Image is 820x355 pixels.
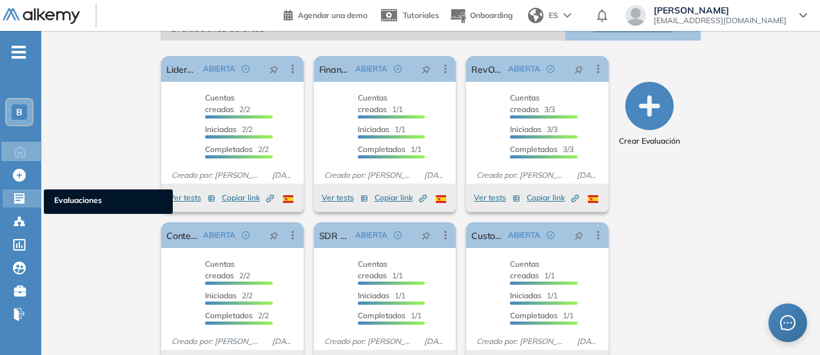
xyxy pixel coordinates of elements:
span: 2/2 [205,93,250,114]
img: ESP [283,195,293,203]
span: check-circle [547,65,554,73]
button: pushpin [260,59,288,79]
span: pushpin [574,230,583,240]
button: pushpin [565,225,593,245]
button: pushpin [260,225,288,245]
button: Copiar link [222,190,274,206]
span: 2/2 [205,144,269,154]
span: Iniciadas [205,291,237,300]
span: Iniciadas [510,291,542,300]
span: Cuentas creadas [510,259,540,280]
span: [DATE] [267,336,298,347]
span: Copiar link [222,192,274,204]
span: Creado por: [PERSON_NAME] [319,169,419,181]
button: Copiar link [375,190,427,206]
span: Iniciadas [358,291,389,300]
button: Onboarding [449,2,512,30]
span: 1/1 [358,124,405,134]
span: Onboarding [470,10,512,20]
span: Completados [205,311,253,320]
span: 1/1 [358,311,422,320]
button: Ver tests [474,190,520,206]
span: Cuentas creadas [358,93,387,114]
span: ABIERTA [355,229,387,241]
span: Evaluaciones [54,195,162,209]
span: ABIERTA [508,63,540,75]
span: [DATE] [419,169,451,181]
a: Customer Edu T&C | Col [471,222,503,248]
button: Crear Evaluación [619,82,680,147]
span: 3/3 [510,93,555,114]
span: pushpin [422,64,431,74]
span: check-circle [242,231,249,239]
span: ABIERTA [355,63,387,75]
span: Agendar una demo [298,10,367,20]
span: Copiar link [527,192,579,204]
span: 1/1 [510,291,558,300]
span: 2/2 [205,311,269,320]
img: Logo [3,8,80,24]
span: ES [549,10,558,21]
span: pushpin [574,64,583,74]
a: Agendar una demo [284,6,367,22]
span: pushpin [269,230,278,240]
span: 1/1 [358,93,403,114]
span: Completados [205,144,253,154]
span: Completados [358,144,405,154]
span: check-circle [394,65,402,73]
span: [DATE] [572,336,603,347]
span: 1/1 [358,144,422,154]
a: Liderazgo | Col [166,56,198,82]
span: Completados [358,311,405,320]
span: pushpin [269,64,278,74]
span: Completados [510,144,558,154]
span: Creado por: [PERSON_NAME] [471,169,571,181]
a: Content Lead [166,222,198,248]
span: Iniciadas [510,124,542,134]
button: Copiar link [527,190,579,206]
span: Creado por: [PERSON_NAME] [471,336,571,347]
span: [DATE] [419,336,451,347]
button: Ver tests [169,190,215,206]
span: 1/1 [510,259,555,280]
span: Iniciadas [358,124,389,134]
span: Copiar link [375,192,427,204]
span: ABIERTA [203,229,235,241]
i: - [12,51,26,53]
span: Creado por: [PERSON_NAME] [166,169,266,181]
span: Cuentas creadas [358,259,387,280]
button: pushpin [412,59,440,79]
img: world [528,8,543,23]
span: Completados [510,311,558,320]
span: [DATE] [572,169,603,181]
span: 1/1 [510,311,574,320]
span: check-circle [242,65,249,73]
a: RevOps | Col [471,56,503,82]
span: pushpin [422,230,431,240]
span: Crear Evaluación [619,135,680,147]
span: Iniciadas [205,124,237,134]
span: 3/3 [510,144,574,154]
img: ESP [588,195,598,203]
span: Creado por: [PERSON_NAME] [319,336,419,347]
img: arrow [563,13,571,18]
span: ABIERTA [203,63,235,75]
span: 3/3 [510,124,558,134]
span: [EMAIL_ADDRESS][DOMAIN_NAME] [654,15,786,26]
span: Tutoriales [403,10,439,20]
span: message [780,315,796,331]
span: check-circle [547,231,554,239]
span: Cuentas creadas [510,93,540,114]
button: Ver tests [322,190,368,206]
span: 1/1 [358,259,403,280]
span: B [16,107,23,117]
span: [PERSON_NAME] [654,5,786,15]
span: ABIERTA [508,229,540,241]
a: SDR Lead [319,222,351,248]
span: check-circle [394,231,402,239]
span: 2/2 [205,259,250,280]
span: 2/2 [205,291,253,300]
img: ESP [436,195,446,203]
span: [DATE] [267,169,298,181]
span: 1/1 [358,291,405,300]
